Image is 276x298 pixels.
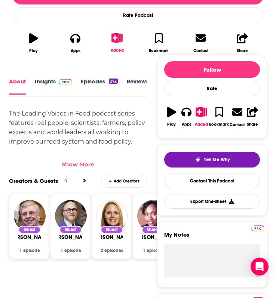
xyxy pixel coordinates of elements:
[195,122,208,127] div: Added
[55,200,87,232] img: Josh Protas
[127,78,148,95] a: Reviews
[55,28,96,58] button: Apps
[209,122,229,127] div: Bookmark
[204,157,230,163] span: Tell Me Why
[142,226,164,234] div: Guest
[9,78,26,95] a: About
[164,173,260,188] a: Contact This Podcast
[13,28,55,58] button: Play
[9,234,51,240] a: Linda Bartoshuk
[18,226,41,234] div: Guest
[50,234,92,240] a: Josh Protas
[164,81,260,96] div: Rate
[64,177,67,184] div: 4
[132,234,174,240] a: Dr. Marcia Chatelain
[209,102,229,132] button: Bookmark
[164,152,260,168] button: tell me why sparkleTell Me Why
[149,48,169,53] div: Bookmark
[164,194,260,209] button: Export One-Sheet
[164,102,179,132] button: Play
[9,177,58,184] a: Creators & Guests
[245,102,260,132] button: Share
[195,157,201,163] img: tell me why sparkle
[182,122,191,127] div: Apps
[9,234,51,240] span: [PERSON_NAME]
[193,48,208,53] div: Contact
[59,248,82,253] div: 1 episode
[14,200,46,232] img: Linda Bartoshuk
[96,28,138,57] button: Added
[194,102,209,131] button: Added
[101,174,147,188] div: Add Creators
[13,7,263,22] div: Rate Podcast
[230,122,245,127] div: Contact
[251,224,264,231] a: Pro website
[101,248,123,253] div: 2 episodes
[96,200,128,232] img: Ashley Gearhardt
[164,61,260,78] button: Follow
[101,226,123,234] div: Guest
[9,109,147,212] div: The Leading Voices in Food podcast series features real people, scientists, farmers, policy exper...
[167,122,176,127] div: Play
[237,48,248,53] div: Share
[91,234,133,240] a: Ashley Gearhardt
[50,234,92,240] span: [PERSON_NAME]
[229,102,245,132] a: Contact
[179,102,194,132] button: Apps
[29,48,38,53] div: Play
[18,248,41,253] div: 1 episode
[164,231,260,244] label: My Notes
[71,48,80,53] div: Apps
[251,258,269,276] div: Open Intercom Messenger
[83,177,86,184] a: View All
[91,234,133,240] span: [PERSON_NAME]
[59,79,72,85] img: Podchaser Pro
[109,79,118,84] div: 272
[180,28,222,58] a: Contact
[138,28,180,58] button: Bookmark
[111,48,124,53] div: Added
[132,234,174,240] span: [PERSON_NAME]
[247,122,258,127] div: Share
[81,78,118,95] a: Episodes272
[142,248,164,253] div: 1 episode
[35,78,72,95] a: InsightsPodchaser Pro
[137,200,169,232] img: Dr. Marcia Chatelain
[251,225,264,231] img: Podchaser Pro
[59,226,82,234] div: Guest
[221,28,263,58] button: Share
